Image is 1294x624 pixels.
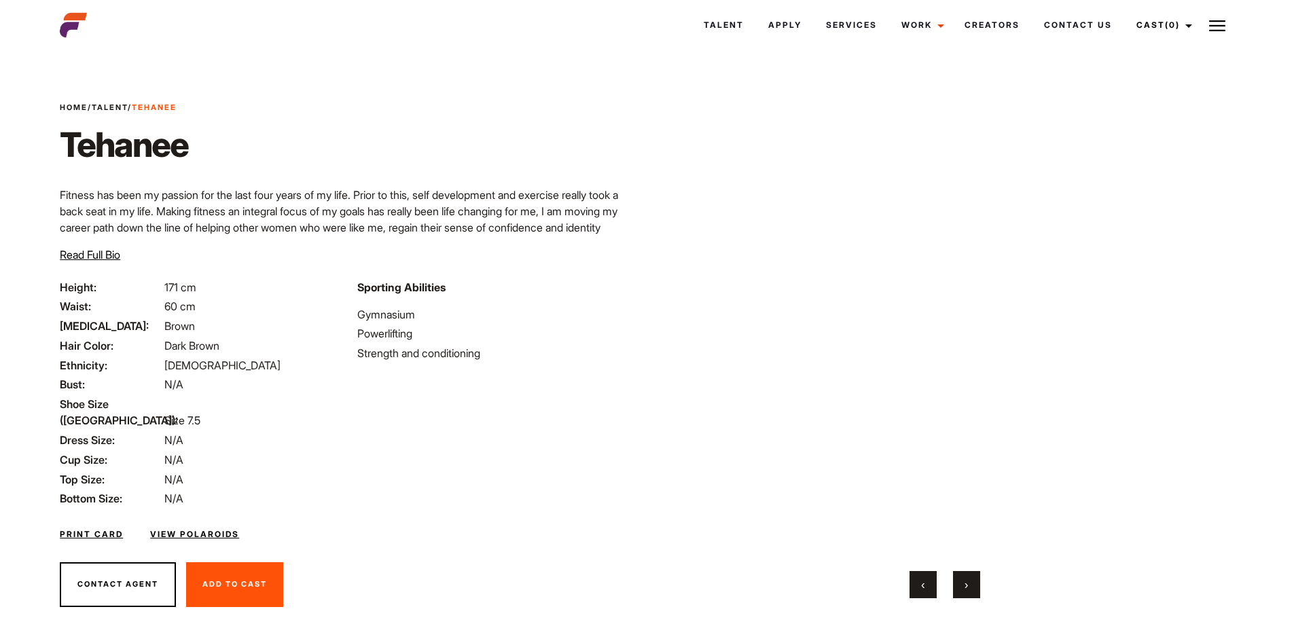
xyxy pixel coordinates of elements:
[60,187,639,268] p: Fitness has been my passion for the last four years of my life. Prior to this, self development a...
[164,453,183,466] span: N/A
[1209,18,1225,34] img: Burger icon
[60,471,162,488] span: Top Size:
[889,7,952,43] a: Work
[1124,7,1200,43] a: Cast(0)
[186,562,283,607] button: Add To Cast
[60,337,162,354] span: Hair Color:
[691,7,756,43] a: Talent
[60,12,87,39] img: cropped-aefm-brand-fav-22-square.png
[680,87,1210,555] video: Your browser does not support the video tag.
[60,248,120,261] span: Read Full Bio
[60,396,162,428] span: Shoe Size ([GEOGRAPHIC_DATA]):
[164,319,195,333] span: Brown
[60,298,162,314] span: Waist:
[952,7,1032,43] a: Creators
[60,376,162,392] span: Bust:
[164,414,200,427] span: Size 7.5
[60,279,162,295] span: Height:
[756,7,814,43] a: Apply
[202,579,267,589] span: Add To Cast
[1032,7,1124,43] a: Contact Us
[60,357,162,373] span: Ethnicity:
[357,280,446,294] strong: Sporting Abilities
[60,246,120,263] button: Read Full Bio
[164,492,183,505] span: N/A
[357,345,639,361] li: Strength and conditioning
[60,103,88,112] a: Home
[164,433,183,447] span: N/A
[60,318,162,334] span: [MEDICAL_DATA]:
[357,325,639,342] li: Powerlifting
[814,7,889,43] a: Services
[132,103,177,112] strong: Tehanee
[60,432,162,448] span: Dress Size:
[965,578,968,591] span: Next
[164,378,183,391] span: N/A
[60,528,123,540] a: Print Card
[60,562,176,607] button: Contact Agent
[357,306,639,323] li: Gymnasium
[921,578,924,591] span: Previous
[164,473,183,486] span: N/A
[164,299,196,313] span: 60 cm
[164,339,219,352] span: Dark Brown
[60,452,162,468] span: Cup Size:
[60,124,188,165] h1: Tehanee
[1165,20,1180,30] span: (0)
[164,280,196,294] span: 171 cm
[60,490,162,507] span: Bottom Size:
[92,103,128,112] a: Talent
[164,359,281,372] span: [DEMOGRAPHIC_DATA]
[150,528,239,540] a: View Polaroids
[60,102,177,113] span: / /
